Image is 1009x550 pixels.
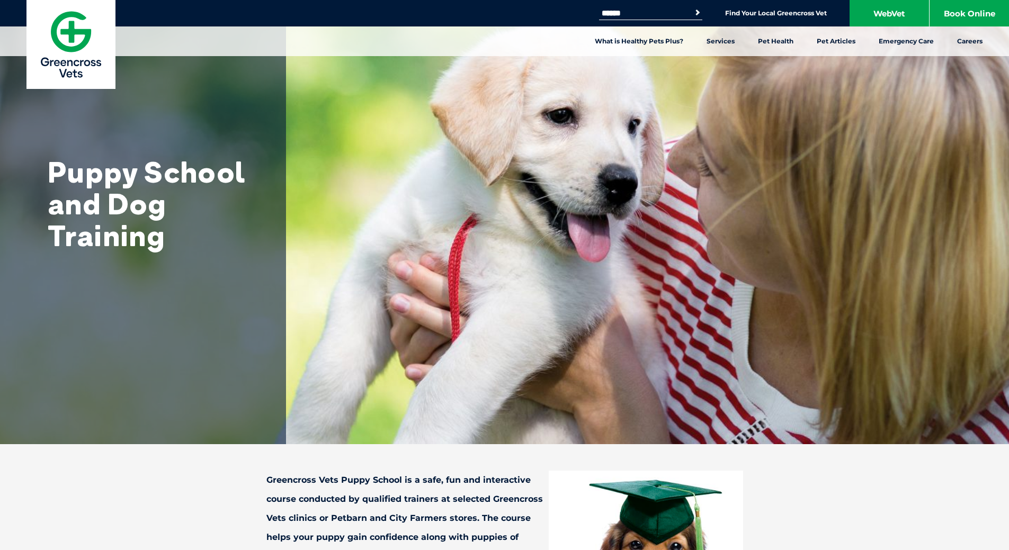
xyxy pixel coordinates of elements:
a: Pet Health [746,26,805,56]
button: Search [692,7,703,18]
a: Pet Articles [805,26,867,56]
a: Emergency Care [867,26,945,56]
a: Services [695,26,746,56]
a: What is Healthy Pets Plus? [583,26,695,56]
h1: Puppy School and Dog Training [48,156,260,251]
a: Careers [945,26,994,56]
a: Find Your Local Greencross Vet [725,9,827,17]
